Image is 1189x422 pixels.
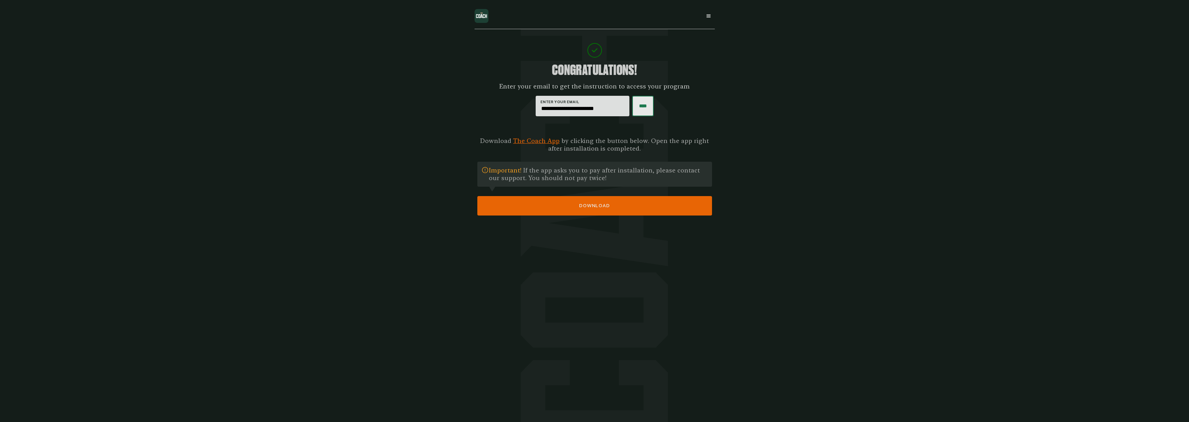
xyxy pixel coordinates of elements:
[475,9,488,23] img: logo
[489,167,706,182] p: If the app asks you to pay after installation, please contact our support. You should not pay twice!
[499,83,690,90] p: Enter your email to get the instruction to access your program
[477,137,712,152] p: Download by clicking the button below. Open the app right after installation is completed.
[552,63,637,77] h1: CONGRATULATIONS!
[541,100,625,104] span: ENTER YOUR EMAIL
[513,137,560,144] a: The Coach App
[541,105,625,112] input: ENTER YOUR EMAIL
[477,196,712,216] button: DOWNLOAD
[482,167,489,179] img: icon
[489,167,521,174] span: Important!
